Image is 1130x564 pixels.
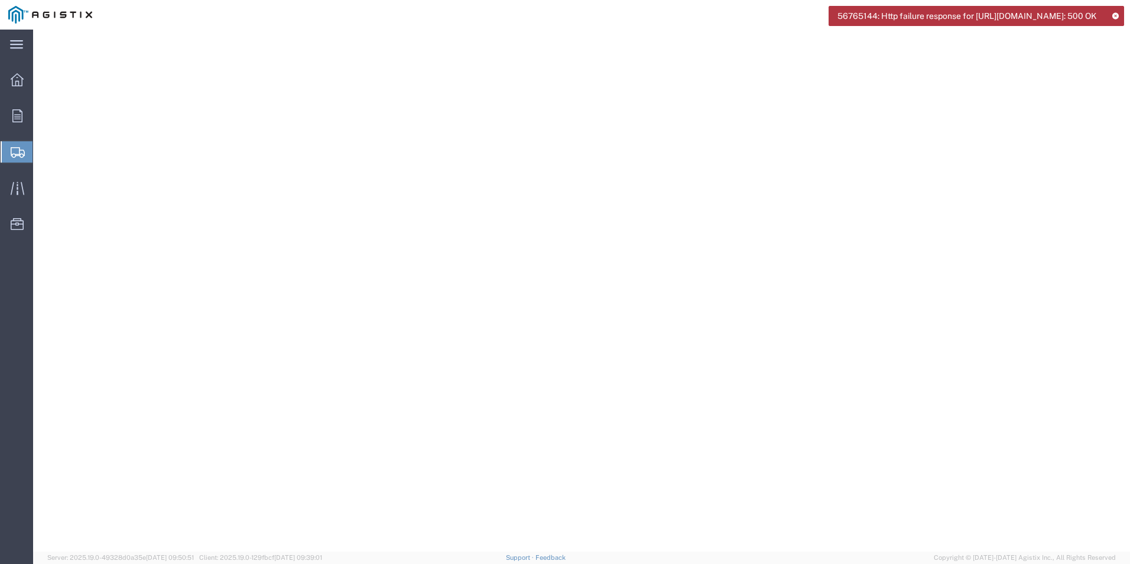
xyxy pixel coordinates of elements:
a: Feedback [535,554,566,561]
a: Support [506,554,535,561]
span: Server: 2025.19.0-49328d0a35e [47,554,194,561]
span: [DATE] 09:50:51 [146,554,194,561]
span: Copyright © [DATE]-[DATE] Agistix Inc., All Rights Reserved [934,553,1116,563]
span: [DATE] 09:39:01 [274,554,322,561]
iframe: FS Legacy Container [33,30,1130,552]
span: Client: 2025.19.0-129fbcf [199,554,322,561]
img: logo [8,6,92,24]
span: 56765144: Http failure response for [URL][DOMAIN_NAME]: 500 OK [837,10,1097,22]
